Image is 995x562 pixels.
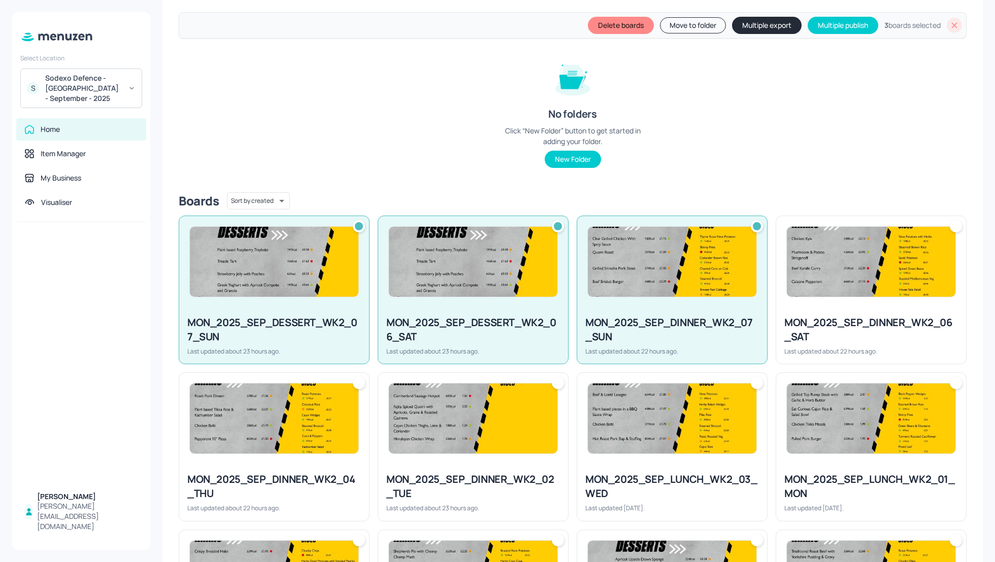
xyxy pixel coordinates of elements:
[41,124,60,134] div: Home
[386,472,560,501] div: MON_2025_SEP_DINNER_WK2_02_TUE
[588,17,654,34] button: Delete boards
[179,21,222,38] div: Folders
[884,20,941,30] div: boards selected
[37,501,138,532] div: [PERSON_NAME][EMAIL_ADDRESS][DOMAIN_NAME]
[884,20,888,30] b: 3
[389,383,557,453] img: 2025-05-08-174670791069288rujbmpdx.jpeg
[190,227,358,297] img: 2025-05-13-1747151174292i4g1qrcejv.jpeg
[187,315,361,344] div: MON_2025_SEP_DESSERT_WK2_07_SUN
[545,151,601,168] button: New Folder
[37,491,138,502] div: [PERSON_NAME]
[187,347,361,356] div: Last updated about 23 hours ago.
[227,191,290,211] div: Sort by created
[548,107,596,121] div: No folders
[784,347,958,356] div: Last updated about 22 hours ago.
[732,17,802,34] button: Multiple export
[27,82,39,94] div: S
[588,227,756,297] img: 2025-09-10-17575134573947k5iekhzmnb.jpeg
[190,383,358,453] img: 2025-09-10-17575127347206uvclk10dus.jpeg
[585,315,759,344] div: MON_2025_SEP_DINNER_WK2_07_SUN
[389,227,557,297] img: 2025-05-13-1747151174292i4g1qrcejv.jpeg
[496,125,649,147] div: Click “New Folder” button to get started in adding your folder.
[41,197,72,207] div: Visualiser
[187,472,361,501] div: MON_2025_SEP_DINNER_WK2_04_THU
[386,504,560,512] div: Last updated about 23 hours ago.
[386,347,560,356] div: Last updated about 23 hours ago.
[179,193,219,209] div: Boards
[784,472,958,501] div: MON_2025_SEP_LUNCH_WK2_01_MON
[45,73,122,103] div: Sodexo Defence - [GEOGRAPHIC_DATA] - September - 2025
[808,17,878,34] button: Multiple publish
[784,504,958,512] div: Last updated [DATE].
[660,17,726,33] button: Move to folder
[41,173,81,183] div: My Business
[20,54,142,62] div: Select Location
[386,315,560,344] div: MON_2025_SEP_DESSERT_WK2_06_SAT
[41,149,86,159] div: Item Manager
[187,504,361,512] div: Last updated about 22 hours ago.
[585,472,759,501] div: MON_2025_SEP_LUNCH_WK2_03_WED
[585,504,759,512] div: Last updated [DATE].
[585,347,759,356] div: Last updated about 22 hours ago.
[784,315,958,344] div: MON_2025_SEP_DINNER_WK2_06_SAT
[787,227,955,297] img: 2025-09-10-17575131377769sdwh0596tq.jpeg
[547,52,598,103] img: folder-empty
[588,383,756,453] img: 2025-05-13-1747137673892zyaaska9mtc.jpeg
[787,383,955,453] img: 2025-05-08-1746705680877yauq63gr7pb.jpeg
